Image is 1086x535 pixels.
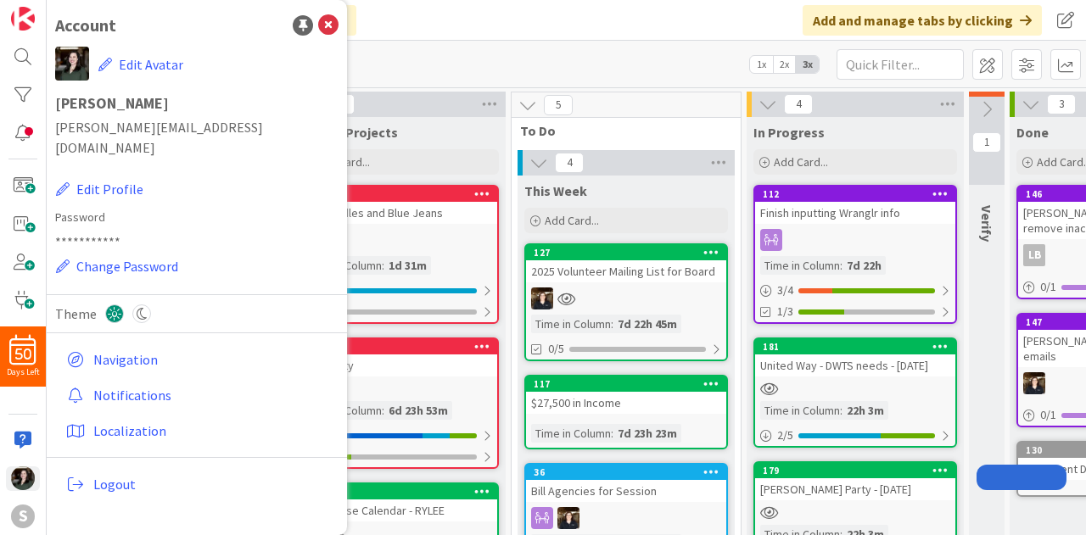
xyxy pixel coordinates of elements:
[763,341,955,353] div: 181
[524,182,587,199] span: This Week
[763,465,955,476] div: 179
[297,339,497,354] div: 145
[11,7,35,31] img: Visit kanbanzone.com
[305,341,497,353] div: 145
[305,486,497,498] div: 123
[972,132,1001,153] span: 1
[526,245,726,282] div: 1272025 Volunteer Mailing List for Board
[842,401,888,420] div: 22h 3m
[840,256,842,275] span: :
[531,287,553,309] img: KS
[305,188,497,200] div: 178
[534,466,726,478] div: 36
[611,315,613,333] span: :
[384,256,431,275] div: 1d 31m
[531,424,611,443] div: Time in Column
[763,188,955,200] div: 112
[55,13,116,38] div: Account
[1023,372,1045,394] img: KS
[545,213,599,228] span: Add Card...
[837,49,964,80] input: Quick Filter...
[59,415,339,446] a: Localization
[531,315,611,333] div: Time in Column
[750,56,773,73] span: 1x
[297,354,497,376] div: Barn Party
[755,280,955,301] div: 3/4
[760,401,840,420] div: Time in Column
[613,424,681,443] div: 7d 23h 23m
[297,339,497,376] div: 145Barn Party
[840,401,842,420] span: :
[755,478,955,500] div: [PERSON_NAME] Party - [DATE]
[755,463,955,500] div: 179[PERSON_NAME] Party - [DATE]
[297,229,497,251] div: AB
[297,187,497,202] div: 178
[93,474,332,494] span: Logout
[520,122,719,139] span: To Do
[526,245,726,260] div: 127
[803,5,1042,36] div: Add and manage tabs by clicking
[526,376,726,392] div: 117
[611,424,613,443] span: :
[55,209,339,226] label: Password
[297,484,497,521] div: 1232026 Horse Calendar - RYLEE
[760,256,840,275] div: Time in Column
[842,256,886,275] div: 7d 22h
[526,507,726,529] div: KS
[777,281,793,299] span: 3 / 4
[784,94,813,114] span: 4
[526,480,726,502] div: Bill Agencies for Session
[557,507,579,529] img: KS
[774,154,828,170] span: Add Card...
[297,202,497,224] div: 2026 Bridles and Blue Jeans
[753,124,825,141] span: In Progress
[382,256,384,275] span: :
[526,376,726,414] div: 117$27,500 in Income
[526,465,726,502] div: 36Bill Agencies for Session
[11,466,35,490] img: AB
[978,205,995,242] span: Verify
[384,401,452,420] div: 6d 23h 53m
[755,339,955,354] div: 181
[297,484,497,499] div: 123
[548,340,564,358] span: 0/5
[544,95,573,115] span: 5
[755,202,955,224] div: Finish inputting Wranglr info
[755,187,955,202] div: 112
[59,344,339,375] a: Navigation
[297,280,497,301] div: 0/4
[59,380,339,410] a: Notifications
[1016,124,1049,141] span: Done
[534,247,726,259] div: 127
[555,153,584,173] span: 4
[1040,278,1056,296] span: 0 / 1
[382,401,384,420] span: :
[777,426,793,444] span: 2 / 5
[526,392,726,414] div: $27,500 in Income
[55,47,89,81] img: AB
[773,56,796,73] span: 2x
[55,117,339,158] span: [PERSON_NAME][EMAIL_ADDRESS][DOMAIN_NAME]
[55,95,339,112] h1: [PERSON_NAME]
[1040,406,1056,424] span: 0 / 1
[1023,244,1045,266] div: LB
[55,304,97,324] span: Theme
[755,425,955,446] div: 2/5
[526,465,726,480] div: 36
[55,178,144,200] button: Edit Profile
[297,187,497,224] div: 1782026 Bridles and Blue Jeans
[755,339,955,376] div: 181United Way - DWTS needs - [DATE]
[15,348,31,360] span: 50
[526,287,726,309] div: KS
[755,187,955,224] div: 112Finish inputting Wranglr info
[98,47,184,82] button: Edit Avatar
[55,255,179,277] button: Change Password
[526,260,726,282] div: 2025 Volunteer Mailing List for Board
[613,315,681,333] div: 7d 22h 45m
[11,504,35,528] div: S
[297,425,497,446] div: 1/5
[1047,94,1076,114] span: 3
[755,463,955,478] div: 179
[297,499,497,521] div: 2026 Horse Calendar - RYLEE
[777,303,793,320] span: 1/3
